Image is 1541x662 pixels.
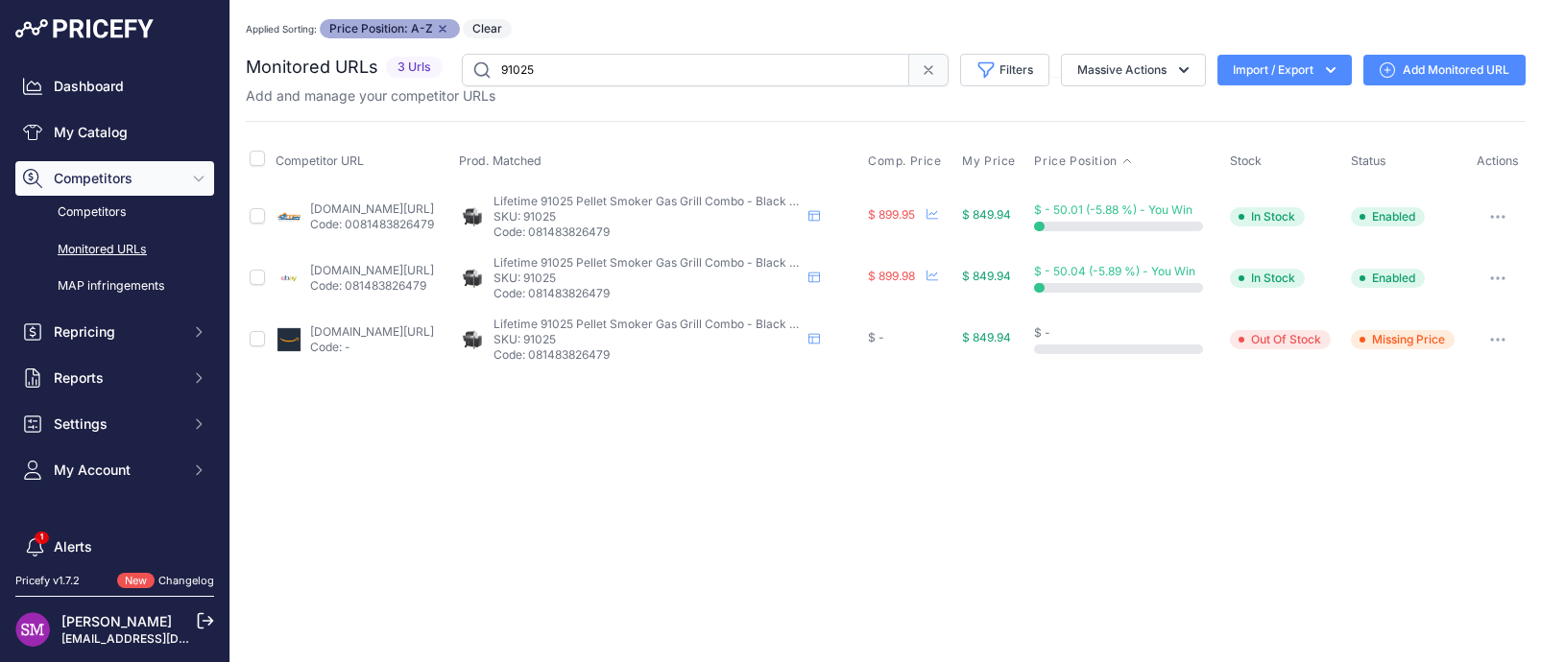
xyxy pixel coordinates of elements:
[962,154,1016,169] span: My Price
[960,54,1049,86] button: Filters
[1034,202,1192,217] span: $ - 50.01 (-5.88 %) - You Win
[1230,269,1305,288] span: In Stock
[15,161,214,196] button: Competitors
[494,255,833,270] span: Lifetime 91025 Pellet Smoker Gas Grill Combo - Black - 1 Pack
[386,57,443,79] span: 3 Urls
[1363,55,1526,85] a: Add Monitored URL
[1351,269,1425,288] span: Enabled
[868,269,915,283] span: $ 899.98
[54,322,180,342] span: Repricing
[15,270,214,303] a: MAP infringements
[310,278,434,294] p: Code: 081483826479
[1230,154,1262,168] span: Stock
[1034,154,1117,169] span: Price Position
[246,23,317,35] small: Applied Sorting:
[1477,154,1519,168] span: Actions
[15,115,214,150] a: My Catalog
[54,414,180,434] span: Settings
[1034,154,1132,169] button: Price Position
[15,69,214,637] nav: Sidebar
[246,54,378,81] h2: Monitored URLs
[1351,154,1386,168] span: Status
[494,194,833,208] span: Lifetime 91025 Pellet Smoker Gas Grill Combo - Black - 1 Pack
[494,225,801,240] p: Code: 081483826479
[276,154,364,168] span: Competitor URL
[310,324,434,339] a: [DOMAIN_NAME][URL]
[494,209,801,225] p: SKU: 91025
[1351,207,1425,226] span: Enabled
[158,574,214,587] a: Changelog
[494,332,801,347] p: SKU: 91025
[310,340,434,355] p: Code: -
[1061,54,1206,86] button: Massive Actions
[1217,55,1352,85] button: Import / Export
[962,154,1020,169] button: My Price
[1351,330,1455,349] span: Missing Price
[15,69,214,104] a: Dashboard
[310,217,434,232] p: Code: 0081483826479
[962,330,1011,344] span: $ 849.94
[15,407,214,441] button: Settings
[15,530,214,564] a: Alerts
[494,347,801,363] p: Code: 081483826479
[868,154,942,169] span: Comp. Price
[54,461,180,480] span: My Account
[15,315,214,349] button: Repricing
[15,196,214,229] a: Competitors
[459,154,542,168] span: Prod. Matched
[61,631,262,646] a: [EMAIL_ADDRESS][DOMAIN_NAME]
[1230,330,1331,349] span: Out Of Stock
[15,573,80,589] div: Pricefy v1.7.2
[868,154,946,169] button: Comp. Price
[462,54,909,86] input: Search
[310,263,434,277] a: [DOMAIN_NAME][URL]
[15,361,214,395] button: Reports
[15,19,154,38] img: Pricefy Logo
[494,317,833,331] span: Lifetime 91025 Pellet Smoker Gas Grill Combo - Black - 1 Pack
[868,207,915,222] span: $ 899.95
[1230,207,1305,226] span: In Stock
[868,330,954,345] div: $ -
[246,86,495,106] p: Add and manage your competitor URLs
[1034,264,1195,278] span: $ - 50.04 (-5.89 %) - You Win
[962,269,1011,283] span: $ 849.94
[962,207,1011,222] span: $ 849.94
[463,19,512,38] button: Clear
[54,169,180,188] span: Competitors
[310,201,434,216] a: [DOMAIN_NAME][URL]
[494,271,801,286] p: SKU: 91025
[15,233,214,267] a: Monitored URLs
[320,19,460,38] span: Price Position: A-Z
[54,368,180,388] span: Reports
[61,613,172,629] a: [PERSON_NAME]
[117,573,155,589] span: New
[15,453,214,487] button: My Account
[494,286,801,301] p: Code: 081483826479
[1034,325,1222,341] div: $ -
